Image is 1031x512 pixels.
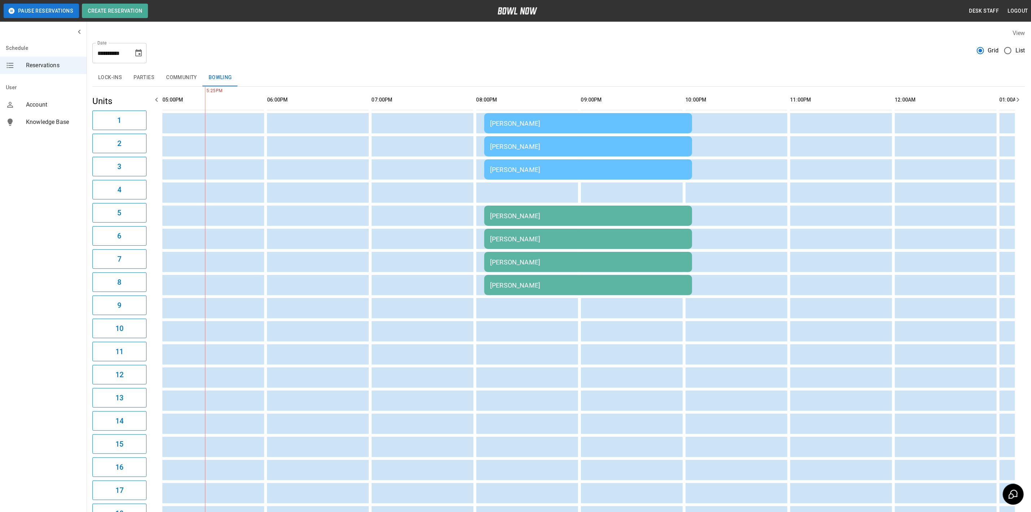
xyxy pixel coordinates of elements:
[92,249,147,269] button: 7
[26,61,81,70] span: Reservations
[92,457,147,477] button: 16
[117,230,121,242] h6: 6
[92,319,147,338] button: 10
[115,438,123,450] h6: 15
[490,235,686,243] div: [PERSON_NAME]
[92,365,147,384] button: 12
[160,69,203,86] button: Community
[966,4,1002,18] button: Desk Staff
[26,100,81,109] span: Account
[490,212,686,220] div: [PERSON_NAME]
[117,161,121,172] h6: 3
[1005,4,1031,18] button: Logout
[115,369,123,380] h6: 12
[92,481,147,500] button: 17
[92,434,147,454] button: 15
[988,46,999,55] span: Grid
[92,157,147,176] button: 3
[490,281,686,289] div: [PERSON_NAME]
[92,180,147,199] button: 4
[117,207,121,219] h6: 5
[1013,30,1025,36] label: View
[117,300,121,311] h6: 9
[490,120,686,127] div: [PERSON_NAME]
[205,87,207,95] span: 5:25PM
[115,461,123,473] h6: 16
[115,346,123,357] h6: 11
[117,138,121,149] h6: 2
[117,276,121,288] h6: 8
[92,134,147,153] button: 2
[92,203,147,223] button: 5
[498,7,537,14] img: logo
[203,69,238,86] button: Bowling
[490,166,686,173] div: [PERSON_NAME]
[92,272,147,292] button: 8
[490,143,686,150] div: [PERSON_NAME]
[128,69,160,86] button: Parties
[92,226,147,246] button: 6
[92,411,147,431] button: 14
[92,69,1025,86] div: inventory tabs
[26,118,81,126] span: Knowledge Base
[115,485,123,496] h6: 17
[92,342,147,361] button: 11
[92,69,128,86] button: Lock-ins
[117,184,121,195] h6: 4
[1015,46,1025,55] span: List
[4,4,79,18] button: Pause Reservations
[131,46,146,60] button: Choose date, selected date is Sep 5, 2025
[115,415,123,427] h6: 14
[117,253,121,265] h6: 7
[92,296,147,315] button: 9
[490,258,686,266] div: [PERSON_NAME]
[92,95,147,107] h5: Units
[115,323,123,334] h6: 10
[115,392,123,404] h6: 13
[82,4,148,18] button: Create Reservation
[92,388,147,408] button: 13
[117,115,121,126] h6: 1
[92,111,147,130] button: 1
